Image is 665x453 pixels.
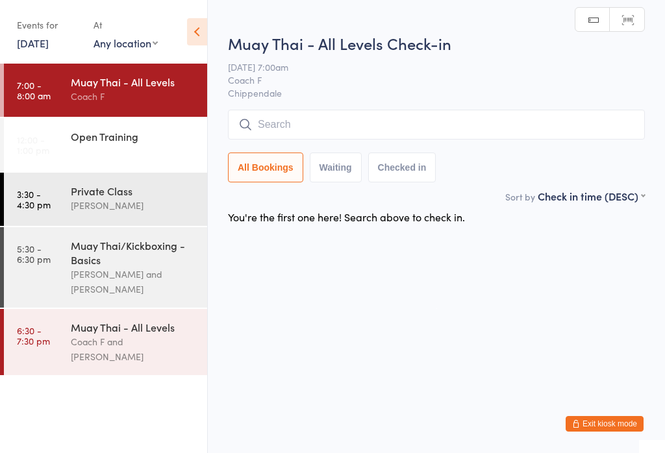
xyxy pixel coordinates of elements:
button: Checked in [368,153,436,182]
button: Waiting [310,153,362,182]
time: 12:00 - 1:00 pm [17,134,49,155]
div: Muay Thai/Kickboxing - Basics [71,238,196,267]
div: Private Class [71,184,196,198]
a: 3:30 -4:30 pmPrivate Class[PERSON_NAME] [4,173,207,226]
input: Search [228,110,645,140]
time: 5:30 - 6:30 pm [17,243,51,264]
span: Chippendale [228,86,645,99]
span: Coach F [228,73,625,86]
time: 6:30 - 7:30 pm [17,325,50,346]
a: [DATE] [17,36,49,50]
h2: Muay Thai - All Levels Check-in [228,32,645,54]
label: Sort by [505,190,535,203]
div: Check in time (DESC) [538,189,645,203]
div: Any location [94,36,158,50]
div: Coach F and [PERSON_NAME] [71,334,196,364]
time: 3:30 - 4:30 pm [17,189,51,210]
a: 7:00 -8:00 amMuay Thai - All LevelsCoach F [4,64,207,117]
div: Open Training [71,129,196,143]
div: [PERSON_NAME] [71,198,196,213]
div: At [94,14,158,36]
div: Muay Thai - All Levels [71,320,196,334]
a: 6:30 -7:30 pmMuay Thai - All LevelsCoach F and [PERSON_NAME] [4,309,207,375]
a: 5:30 -6:30 pmMuay Thai/Kickboxing - Basics[PERSON_NAME] and [PERSON_NAME] [4,227,207,308]
span: [DATE] 7:00am [228,60,625,73]
button: Exit kiosk mode [566,416,644,432]
div: You're the first one here! Search above to check in. [228,210,465,224]
time: 7:00 - 8:00 am [17,80,51,101]
div: [PERSON_NAME] and [PERSON_NAME] [71,267,196,297]
div: Coach F [71,89,196,104]
button: All Bookings [228,153,303,182]
a: 12:00 -1:00 pmOpen Training [4,118,207,171]
div: Events for [17,14,81,36]
div: Muay Thai - All Levels [71,75,196,89]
